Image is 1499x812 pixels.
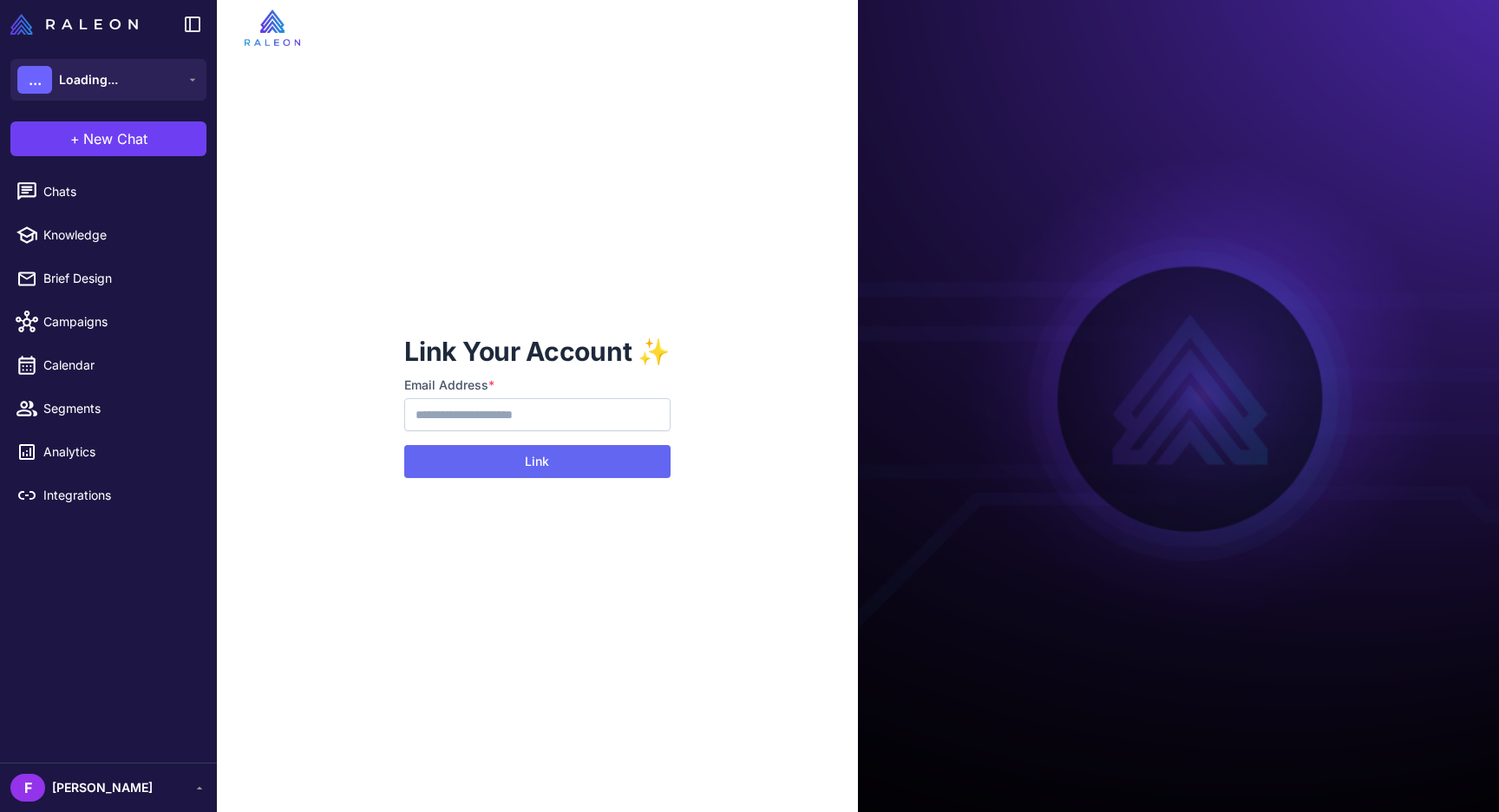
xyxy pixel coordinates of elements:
a: Brief Design [7,260,210,297]
a: Chats [7,174,210,210]
span: Integrations [43,486,196,505]
a: Raleon Logo [10,14,145,35]
a: Analytics [7,434,210,470]
div: F [10,774,45,802]
button: Link [404,445,670,478]
a: Calendar [7,347,210,383]
span: Calendar [43,356,196,375]
a: Campaigns [7,304,210,340]
h1: Link Your Account ✨ [404,334,670,369]
div: ... [17,66,52,94]
button: +New Chat [10,121,206,156]
span: [PERSON_NAME] [52,778,153,797]
span: + [70,128,80,149]
span: Campaigns [43,312,196,331]
span: Knowledge [43,226,196,245]
span: Segments [43,399,196,418]
span: Brief Design [43,269,196,288]
span: Chats [43,182,196,201]
span: Analytics [43,442,196,462]
img: Raleon Logo [10,14,138,35]
a: Segments [7,390,210,427]
img: raleon-logo-whitebg.9aac0268.jpg [245,10,300,46]
a: Knowledge [7,217,210,253]
button: ...Loading... [10,59,206,101]
a: Integrations [7,477,210,514]
span: Loading... [59,70,118,89]
label: Email Address [404,376,670,395]
span: New Chat [83,128,147,149]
